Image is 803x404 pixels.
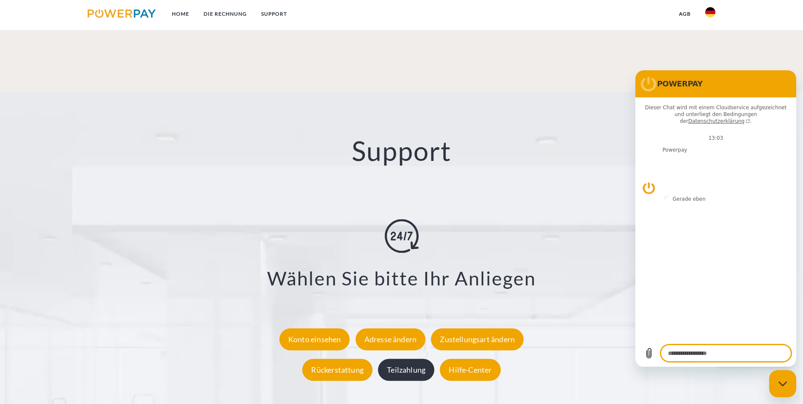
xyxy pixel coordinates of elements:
a: SUPPORT [254,6,294,22]
h3: Wählen Sie bitte Ihr Anliegen [51,267,752,291]
iframe: Schaltfläche zum Öffnen des Messaging-Fensters; Konversation läuft [769,370,796,397]
a: agb [672,6,698,22]
a: Adresse ändern [353,335,428,344]
div: Konto einsehen [279,328,350,350]
img: de [705,7,715,17]
a: Zustellungsart ändern [429,335,526,344]
a: DIE RECHNUNG [196,6,254,22]
div: Rückerstattung [302,359,373,381]
div: Teilzahlung [378,359,434,381]
iframe: Messaging-Fenster [635,70,796,367]
a: Teilzahlung [376,365,436,374]
a: Konto einsehen [277,335,352,344]
img: logo-powerpay.svg [88,9,156,18]
a: Hilfe-Center [438,365,502,374]
div: Adresse ändern [356,328,426,350]
a: Rückerstattung [300,365,375,374]
div: Hilfe-Center [440,359,500,381]
a: Home [165,6,196,22]
h2: Support [40,134,763,168]
img: online-shopping.svg [385,219,419,253]
div: Zustellungsart ändern [431,328,524,350]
